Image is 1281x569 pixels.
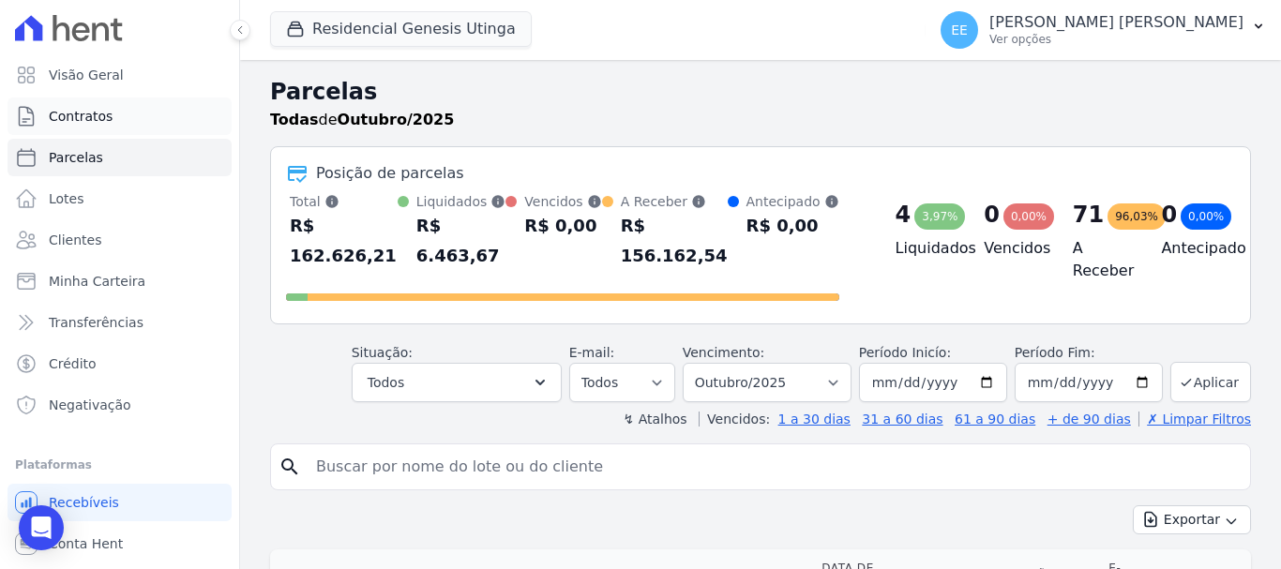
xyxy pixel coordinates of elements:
[621,211,728,271] div: R$ 156.162,54
[49,493,119,512] span: Recebíveis
[49,313,143,332] span: Transferências
[914,203,965,230] div: 3,97%
[746,211,839,241] div: R$ 0,00
[49,534,123,553] span: Conta Hent
[1138,412,1251,427] a: ✗ Limpar Filtros
[984,237,1043,260] h4: Vencidos
[49,354,97,373] span: Crédito
[1073,200,1104,230] div: 71
[984,200,1000,230] div: 0
[896,237,955,260] h4: Liquidados
[15,454,224,476] div: Plataformas
[290,192,398,211] div: Total
[621,192,728,211] div: A Receber
[8,262,232,300] a: Minha Carteira
[8,345,232,382] a: Crédito
[49,189,84,208] span: Lotes
[896,200,912,230] div: 4
[8,180,232,217] a: Lotes
[1161,237,1220,260] h4: Antecipado
[746,192,839,211] div: Antecipado
[569,345,615,360] label: E-mail:
[49,272,145,291] span: Minha Carteira
[1181,203,1231,230] div: 0,00%
[49,396,131,414] span: Negativação
[49,148,103,167] span: Parcelas
[926,4,1281,56] button: EE [PERSON_NAME] [PERSON_NAME] Ver opções
[778,412,851,427] a: 1 a 30 dias
[352,345,413,360] label: Situação:
[368,371,404,394] span: Todos
[352,363,562,402] button: Todos
[270,75,1251,109] h2: Parcelas
[862,412,942,427] a: 31 a 60 dias
[951,23,968,37] span: EE
[316,162,464,185] div: Posição de parcelas
[290,211,398,271] div: R$ 162.626,21
[989,13,1243,32] p: [PERSON_NAME] [PERSON_NAME]
[49,107,113,126] span: Contratos
[8,386,232,424] a: Negativação
[1133,505,1251,534] button: Exportar
[8,525,232,562] a: Conta Hent
[305,448,1243,486] input: Buscar por nome do lote ou do cliente
[524,192,601,211] div: Vencidos
[8,97,232,135] a: Contratos
[8,484,232,521] a: Recebíveis
[1003,203,1054,230] div: 0,00%
[524,211,601,241] div: R$ 0,00
[623,412,686,427] label: ↯ Atalhos
[338,111,455,128] strong: Outubro/2025
[1015,343,1163,363] label: Período Fim:
[270,111,319,128] strong: Todas
[1161,200,1177,230] div: 0
[989,32,1243,47] p: Ver opções
[270,109,454,131] p: de
[49,66,124,84] span: Visão Geral
[699,412,770,427] label: Vencidos:
[1073,237,1132,282] h4: A Receber
[279,456,301,478] i: search
[19,505,64,550] div: Open Intercom Messenger
[270,11,532,47] button: Residencial Genesis Utinga
[8,139,232,176] a: Parcelas
[8,56,232,94] a: Visão Geral
[859,345,951,360] label: Período Inicío:
[416,211,506,271] div: R$ 6.463,67
[8,304,232,341] a: Transferências
[1047,412,1131,427] a: + de 90 dias
[49,231,101,249] span: Clientes
[1108,203,1166,230] div: 96,03%
[416,192,506,211] div: Liquidados
[955,412,1035,427] a: 61 a 90 dias
[1170,362,1251,402] button: Aplicar
[8,221,232,259] a: Clientes
[683,345,764,360] label: Vencimento:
